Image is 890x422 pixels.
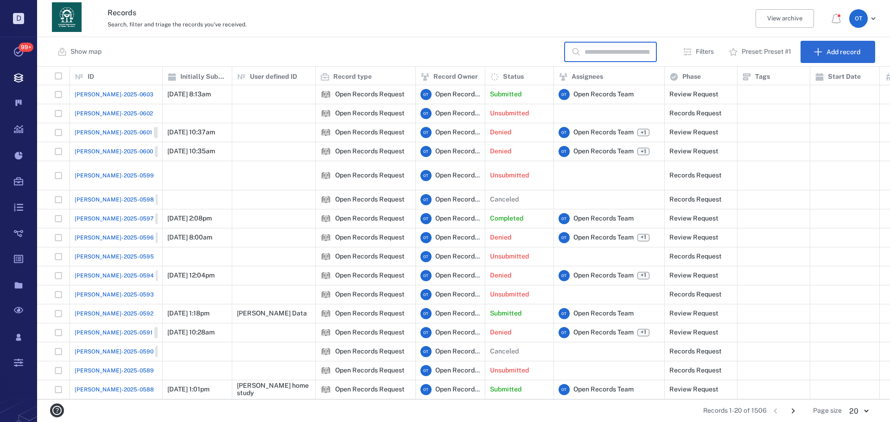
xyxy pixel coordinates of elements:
div: Open Records Request [320,213,331,224]
p: Filters [696,47,714,57]
span: Open Records Team [573,271,634,280]
p: Show map [70,47,102,57]
span: [PERSON_NAME]-2025-0592 [75,309,153,318]
span: Open Records Team [435,309,480,318]
span: +1 [639,271,648,279]
span: Open Records Team [573,147,634,156]
div: Review Request [669,148,718,155]
div: Open Records Request [335,291,405,298]
span: Closed [156,328,178,336]
h3: Records [108,7,613,19]
p: Assignees [572,72,603,82]
img: icon Open Records Request [320,327,331,338]
p: Unsubmitted [490,252,529,261]
button: OT [849,9,879,28]
span: [PERSON_NAME]-2025-0590 [75,347,153,356]
span: Help [21,6,40,15]
div: O T [559,213,570,224]
div: Review Request [669,234,718,241]
span: [PERSON_NAME]-2025-0598 [75,195,154,204]
a: [PERSON_NAME]-2025-0602 [75,109,153,118]
div: O T [420,108,432,119]
button: View archive [756,9,814,28]
div: Open Records Request [320,270,331,281]
div: O T [559,270,570,281]
p: [DATE] 8:13am [167,90,211,99]
span: +1 [637,234,649,241]
div: Open Records Request [335,110,405,117]
a: [PERSON_NAME]-2025-0595 [75,252,154,261]
div: O T [420,170,432,181]
div: Open Records Request [320,327,331,338]
span: Open Records Team [435,271,480,280]
p: Record type [333,72,372,82]
p: Canceled [490,347,519,356]
div: O T [559,89,570,100]
span: Open Records Team [435,128,480,137]
span: Open Records Team [573,128,634,137]
a: [PERSON_NAME]-2025-0591Closed [75,327,180,338]
span: Open Records Team [573,90,634,99]
span: Open Records Team [435,328,480,337]
a: [PERSON_NAME]-2025-0594 [75,270,181,281]
span: +1 [637,272,649,279]
button: Add record [801,41,875,63]
p: Unsubmitted [490,366,529,375]
span: Open Records Team [435,385,480,394]
p: Phase [682,72,701,82]
div: Review Request [669,310,718,317]
p: Submitted [490,90,521,99]
a: [PERSON_NAME]-2025-0590Closed [75,346,181,357]
span: [PERSON_NAME]-2025-0597 [75,214,153,223]
img: icon Open Records Request [320,384,331,395]
span: [PERSON_NAME]-2025-0603 [75,90,153,99]
div: O T [559,127,570,138]
div: Review Request [669,329,718,336]
img: icon Open Records Request [320,346,331,357]
span: Open Records Team [435,147,480,156]
span: +1 [639,328,648,336]
span: [PERSON_NAME]-2025-0591 [75,328,153,337]
div: O T [559,308,570,319]
div: O T [420,194,432,205]
div: Open Records Request [335,272,405,279]
div: Open Records Request [335,196,405,203]
span: Open Records Team [573,309,634,318]
div: Open Records Request [320,232,331,243]
p: [DATE] 10:37am [167,128,215,137]
p: [DATE] 2:08pm [167,214,212,223]
img: Georgia Department of Human Services logo [52,2,82,32]
span: +1 [639,148,648,156]
span: [PERSON_NAME]-2025-0594 [75,271,154,280]
div: O T [559,327,570,338]
div: Review Request [669,386,718,393]
div: O T [559,384,570,395]
button: Filters [677,41,721,63]
span: Open Records Team [435,347,480,356]
p: Denied [490,233,511,242]
img: icon Open Records Request [320,146,331,157]
img: icon Open Records Request [320,170,331,181]
span: Open Records Team [435,366,480,375]
p: Unsubmitted [490,290,529,299]
div: Open Records Request [320,384,331,395]
p: Preset: Preset #1 [742,47,791,57]
span: +1 [637,129,649,136]
div: Records Request [669,172,722,179]
div: Open Records Request [320,346,331,357]
img: icon Open Records Request [320,232,331,243]
p: D [13,13,24,24]
span: [PERSON_NAME]-2025-0600 [75,147,153,156]
a: [PERSON_NAME]-2025-0600Closed [75,146,180,157]
img: icon Open Records Request [320,251,331,262]
img: icon Open Records Request [320,194,331,205]
span: Open Records Team [573,328,634,337]
span: Search, filter and triage the records you've received. [108,21,247,28]
div: Open Records Request [335,310,405,317]
span: Closed [156,129,178,137]
div: Open Records Request [320,365,331,376]
a: [PERSON_NAME]-2025-0589 [75,366,154,375]
p: Unsubmitted [490,109,529,118]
